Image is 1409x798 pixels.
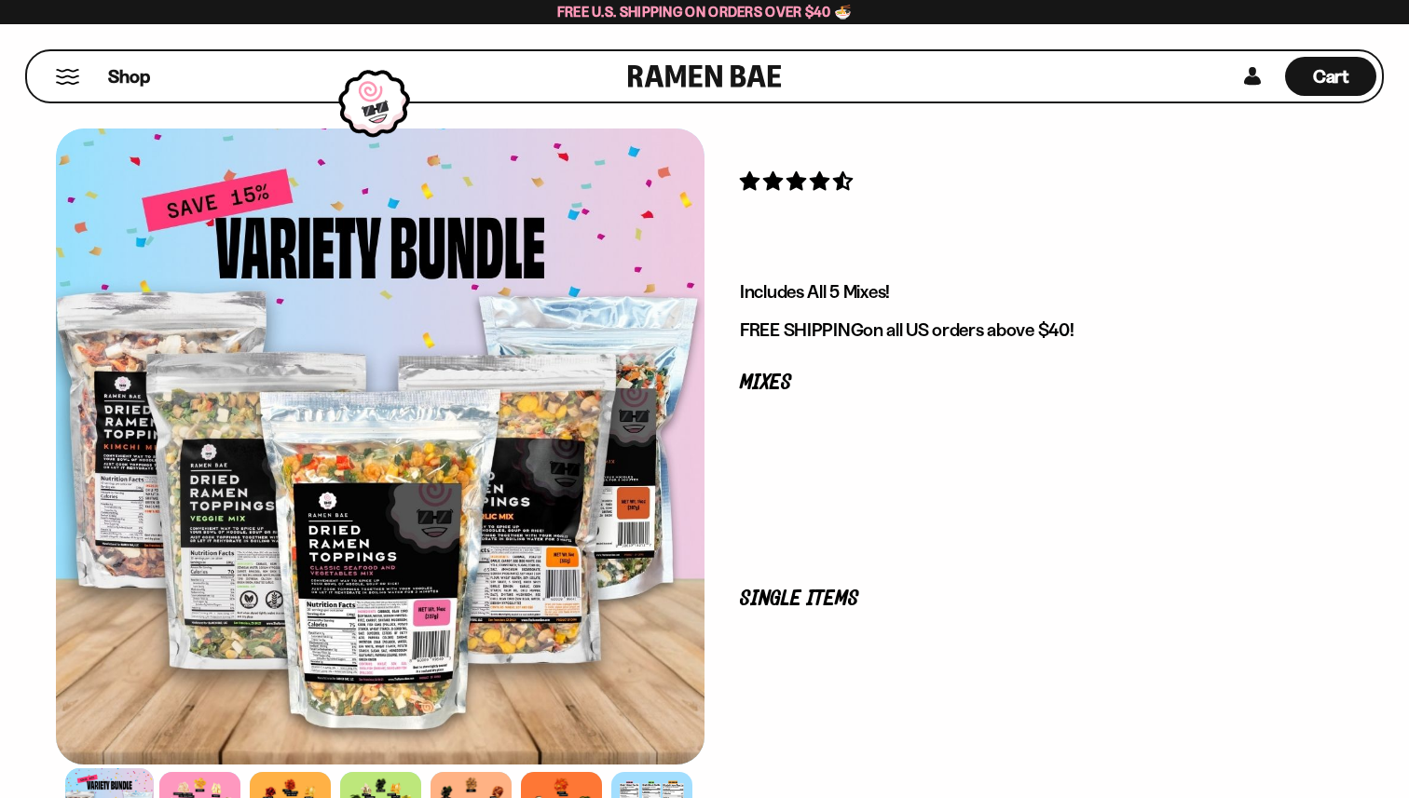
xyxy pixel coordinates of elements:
p: Mixes [740,374,1318,392]
p: Includes All 5 Mixes! [740,280,1318,304]
strong: FREE SHIPPING [740,318,863,341]
a: Shop [108,57,150,96]
a: Cart [1285,51,1376,101]
p: on all US orders above $40! [740,318,1318,342]
p: Single Items [740,590,1318,608]
span: 4.63 stars [740,169,856,193]
button: Mobile Menu Trigger [55,69,80,85]
span: Free U.S. Shipping on Orders over $40 🍜 [557,3,853,20]
span: Shop [108,64,150,89]
span: Cart [1313,65,1349,88]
